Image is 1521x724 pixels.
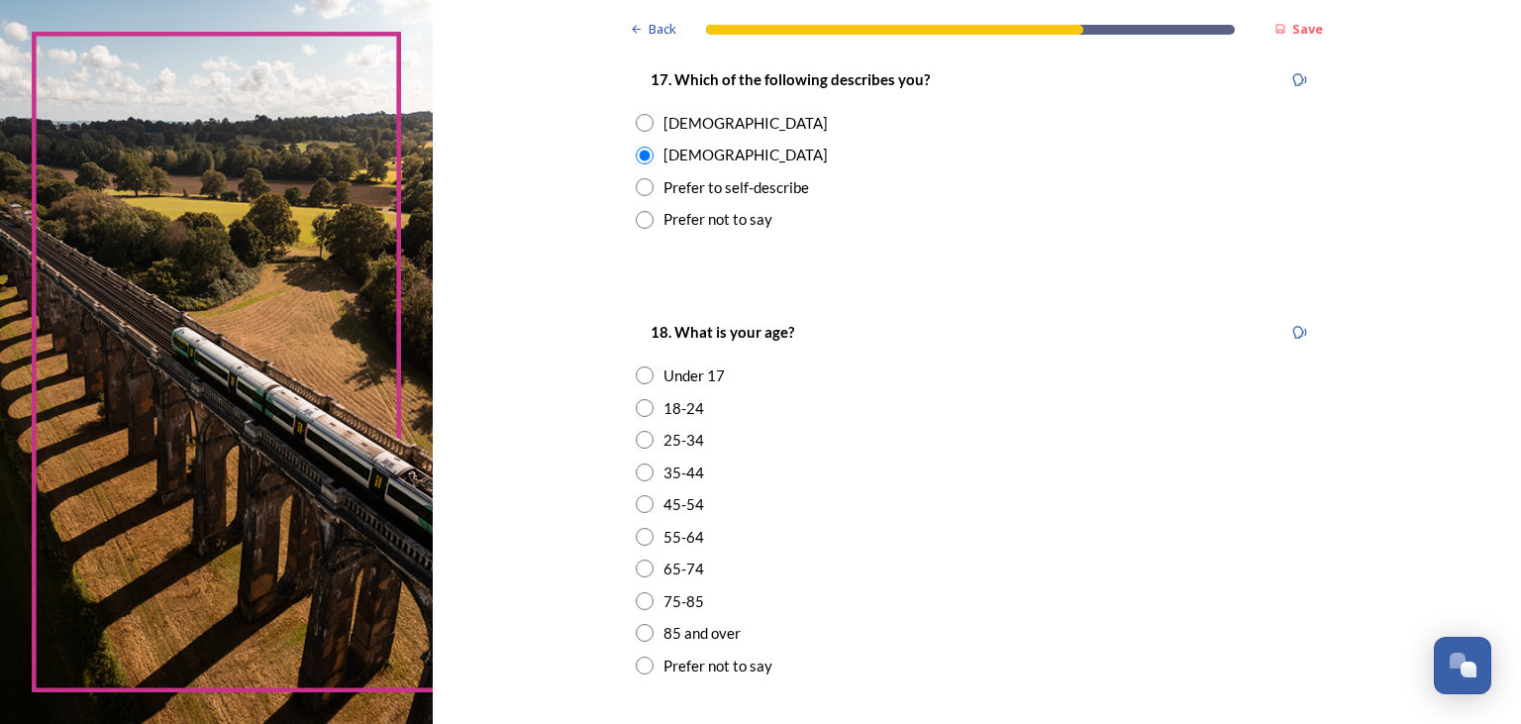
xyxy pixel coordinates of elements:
div: Prefer not to say [663,208,772,231]
div: 55-64 [663,526,704,549]
div: 25-34 [663,429,704,452]
strong: 17. Which of the following describes you? [651,70,930,88]
div: 85 and over [663,622,741,645]
strong: 18. What is your age? [651,323,794,341]
div: Prefer to self-describe [663,176,809,199]
span: Back [649,20,676,39]
strong: Save [1292,20,1323,38]
div: Under 17 [663,364,725,387]
div: [DEMOGRAPHIC_DATA] [663,112,828,135]
button: Open Chat [1434,637,1491,694]
div: 35-44 [663,462,704,484]
div: [DEMOGRAPHIC_DATA] [663,144,828,166]
div: 65-74 [663,558,704,580]
div: 18-24 [663,397,704,420]
div: Prefer not to say [663,655,772,677]
div: 45-54 [663,493,704,516]
div: 75-85 [663,590,704,613]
